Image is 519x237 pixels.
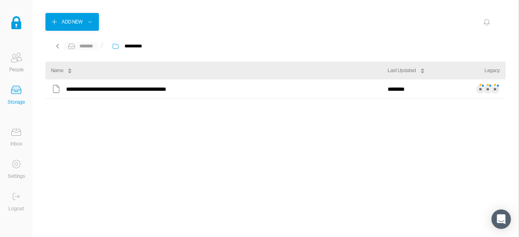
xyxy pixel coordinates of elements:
div: Storage [8,98,25,106]
div: Logout [9,205,24,213]
div: Name [51,66,63,75]
div: Last Updated [388,66,416,75]
div: Settings [8,172,25,180]
div: People [9,66,24,74]
div: Open Intercom Messenger [491,209,511,229]
div: Add New [62,18,83,26]
div: Legacy [485,66,500,75]
button: Add New [45,13,99,31]
div: Inbox [11,140,22,148]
